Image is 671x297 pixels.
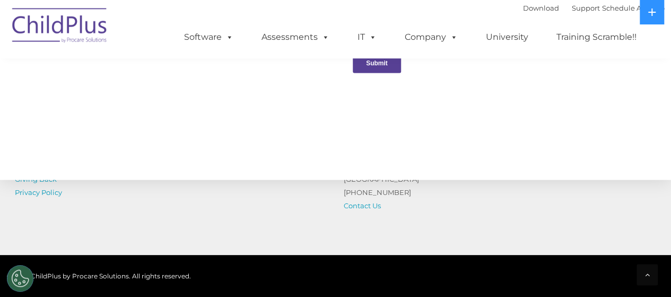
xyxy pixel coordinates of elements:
[147,114,193,122] span: Phone number
[7,265,33,292] button: Cookies Settings
[475,27,539,48] a: University
[602,4,665,12] a: Schedule A Demo
[251,27,340,48] a: Assessments
[347,27,387,48] a: IT
[546,27,647,48] a: Training Scramble!!
[7,272,191,280] span: © 2025 ChildPlus by Procare Solutions. All rights reserved.
[15,188,62,197] a: Privacy Policy
[394,27,468,48] a: Company
[147,70,180,78] span: Last name
[173,27,244,48] a: Software
[572,4,600,12] a: Support
[7,1,113,54] img: ChildPlus by Procare Solutions
[523,4,559,12] a: Download
[344,201,381,210] a: Contact Us
[523,4,665,12] font: |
